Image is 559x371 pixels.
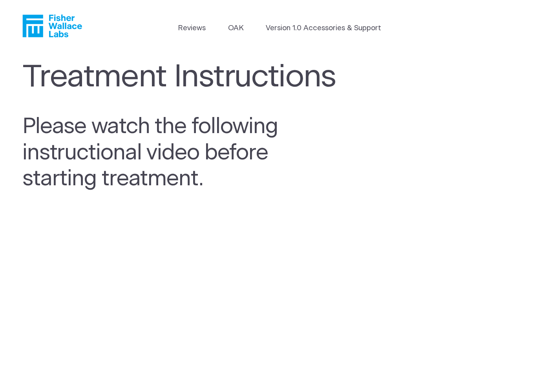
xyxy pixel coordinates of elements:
[22,15,82,37] a: Fisher Wallace
[228,23,244,34] a: OAK
[22,59,349,95] h1: Treatment Instructions
[178,23,206,34] a: Reviews
[266,23,381,34] a: Version 1.0 Accessories & Support
[22,113,313,192] h2: Please watch the following instructional video before starting treatment.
